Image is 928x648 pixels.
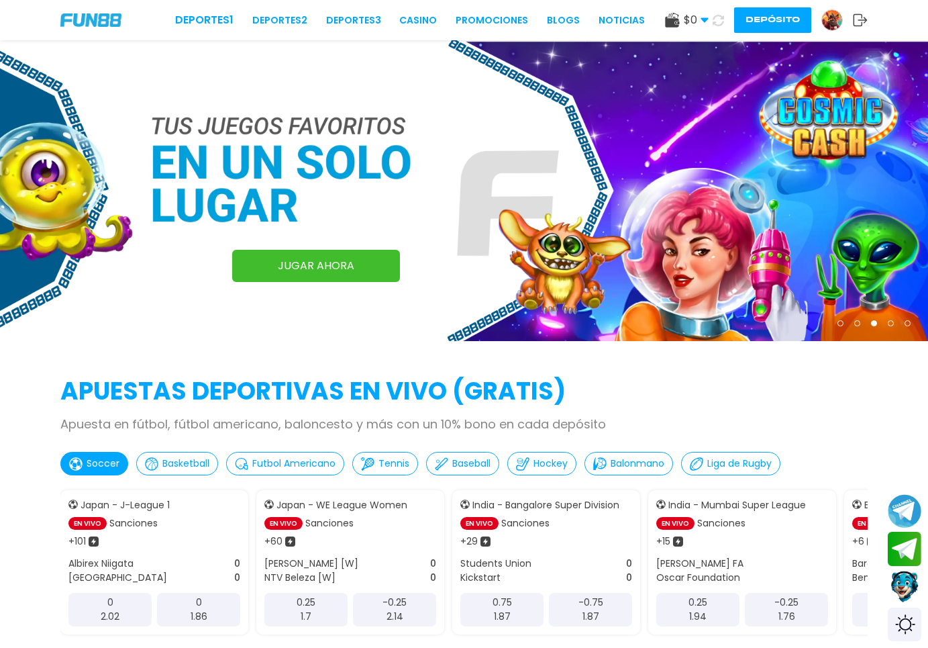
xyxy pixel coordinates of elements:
[456,13,528,28] a: Promociones
[584,452,673,475] button: Balonmano
[68,517,107,530] p: EN VIVO
[430,557,436,571] p: 0
[68,557,134,571] p: Albirex Niigata
[264,517,303,530] p: EN VIVO
[821,9,853,31] a: Avatar
[232,250,400,282] a: JUGAR AHORA
[460,557,531,571] p: Students Union
[382,596,407,610] p: -0.25
[68,571,167,585] p: [GEOGRAPHIC_DATA]
[264,535,282,549] p: + 60
[426,452,499,475] button: Baseball
[656,535,670,549] p: + 15
[191,610,207,624] p: 1.86
[452,457,491,471] p: Baseball
[264,571,336,585] p: NTV Beleza [W]
[226,452,344,475] button: Futbol Americano
[107,596,113,610] p: 0
[547,13,580,28] a: BLOGS
[326,13,381,28] a: Deportes3
[778,610,795,624] p: 1.76
[264,557,358,571] p: [PERSON_NAME] [W]
[460,535,478,549] p: + 29
[60,13,121,27] img: Company Logo
[399,13,437,28] a: CASINO
[852,535,864,549] p: + 6
[707,457,772,471] p: Liga de Rugby
[305,516,354,530] p: Sanciones
[888,608,921,641] div: Switch theme
[578,596,603,610] p: -0.75
[681,452,780,475] button: Liga de Rugby
[87,457,119,471] p: Soccer
[68,535,86,549] p: + 101
[656,517,694,530] p: EN VIVO
[60,452,128,475] button: Soccer
[276,498,407,512] p: Japan - WE League Women
[656,571,740,585] p: Oscar Foundation
[101,610,119,624] p: 2.02
[297,596,315,610] p: 0.25
[378,457,409,471] p: Tennis
[852,517,890,530] p: EN VIVO
[234,571,240,585] p: 0
[494,610,511,624] p: 1.87
[252,457,336,471] p: Futbol Americano
[493,596,512,610] p: 0.75
[668,498,806,512] p: India - Mumbai Super League
[599,13,645,28] a: NOTICIAS
[656,557,743,571] p: [PERSON_NAME] FA
[734,7,811,33] button: Depósito
[162,457,209,471] p: Basketball
[501,516,550,530] p: Sanciones
[430,571,436,585] p: 0
[109,516,158,530] p: Sanciones
[386,610,403,624] p: 2.14
[822,10,842,30] img: Avatar
[684,12,709,28] span: $ 0
[60,373,868,410] h2: APUESTAS DEPORTIVAS EN VIVO (gratis)
[301,610,311,624] p: 1.7
[175,12,234,28] a: Deportes1
[60,415,868,433] p: Apuesta en fútbol, fútbol americano, baloncesto y más con un 10% bono en cada depósito
[888,569,921,604] button: Contact customer service
[460,571,501,585] p: Kickstart
[196,596,202,610] p: 0
[689,610,707,624] p: 1.94
[688,596,707,610] p: 0.25
[626,571,632,585] p: 0
[252,13,307,28] a: Deportes2
[507,452,576,475] button: Hockey
[460,517,499,530] p: EN VIVO
[774,596,798,610] p: -0.25
[234,557,240,571] p: 0
[888,494,921,528] button: Join telegram channel
[81,498,170,512] p: Japan - J-League 1
[533,457,568,471] p: Hockey
[352,452,418,475] button: Tennis
[611,457,664,471] p: Balonmano
[582,610,599,624] p: 1.87
[472,498,619,512] p: India - Bangalore Super Division
[697,516,745,530] p: Sanciones
[626,557,632,571] p: 0
[888,532,921,567] button: Join telegram
[136,452,218,475] button: Basketball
